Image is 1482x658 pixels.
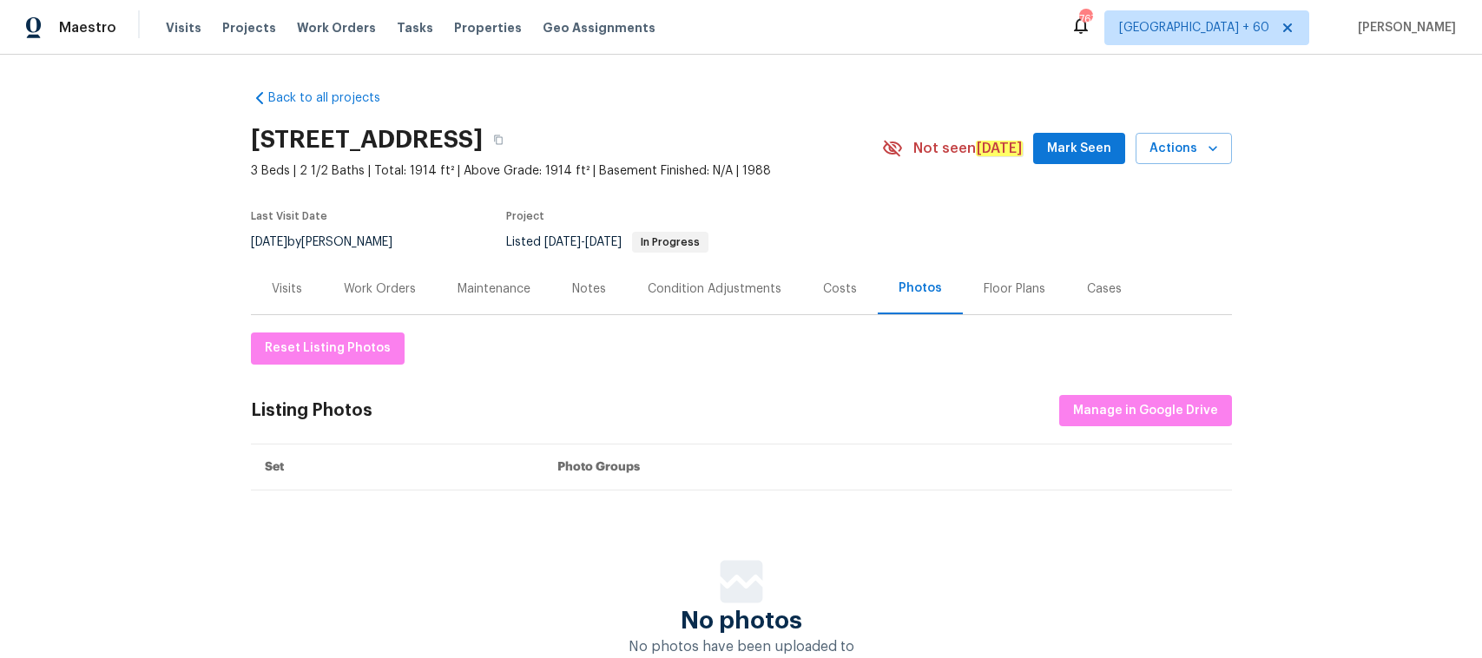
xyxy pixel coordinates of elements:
div: Condition Adjustments [648,280,781,298]
div: 767 [1079,10,1091,28]
span: Manage in Google Drive [1073,400,1218,422]
span: Last Visit Date [251,211,327,221]
div: Cases [1087,280,1122,298]
span: [DATE] [544,236,581,248]
span: No photos [681,612,802,629]
div: Maintenance [458,280,530,298]
div: Visits [272,280,302,298]
span: Actions [1149,138,1218,160]
h2: [STREET_ADDRESS] [251,131,483,148]
div: Listing Photos [251,402,372,419]
span: Not seen [913,140,1023,157]
span: Mark Seen [1047,138,1111,160]
span: [DATE] [251,236,287,248]
button: Copy Address [483,124,514,155]
div: Photos [899,280,942,297]
div: Work Orders [344,280,416,298]
div: by [PERSON_NAME] [251,232,413,253]
span: Properties [454,19,522,36]
span: Project [506,211,544,221]
span: - [544,236,622,248]
th: Photo Groups [543,444,1232,490]
span: [GEOGRAPHIC_DATA] + 60 [1119,19,1269,36]
a: Back to all projects [251,89,418,107]
span: Work Orders [297,19,376,36]
span: Tasks [397,22,433,34]
span: [DATE] [585,236,622,248]
span: In Progress [634,237,707,247]
button: Actions [1136,133,1232,165]
span: Listed [506,236,708,248]
span: Visits [166,19,201,36]
span: [PERSON_NAME] [1351,19,1456,36]
span: 3 Beds | 2 1/2 Baths | Total: 1914 ft² | Above Grade: 1914 ft² | Basement Finished: N/A | 1988 [251,162,882,180]
button: Reset Listing Photos [251,332,405,365]
button: Manage in Google Drive [1059,395,1232,427]
span: Maestro [59,19,116,36]
span: Projects [222,19,276,36]
div: Floor Plans [984,280,1045,298]
span: Geo Assignments [543,19,655,36]
th: Set [251,444,543,490]
div: Notes [572,280,606,298]
span: Reset Listing Photos [265,338,391,359]
div: Costs [823,280,857,298]
em: [DATE] [976,141,1023,156]
button: Mark Seen [1033,133,1125,165]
